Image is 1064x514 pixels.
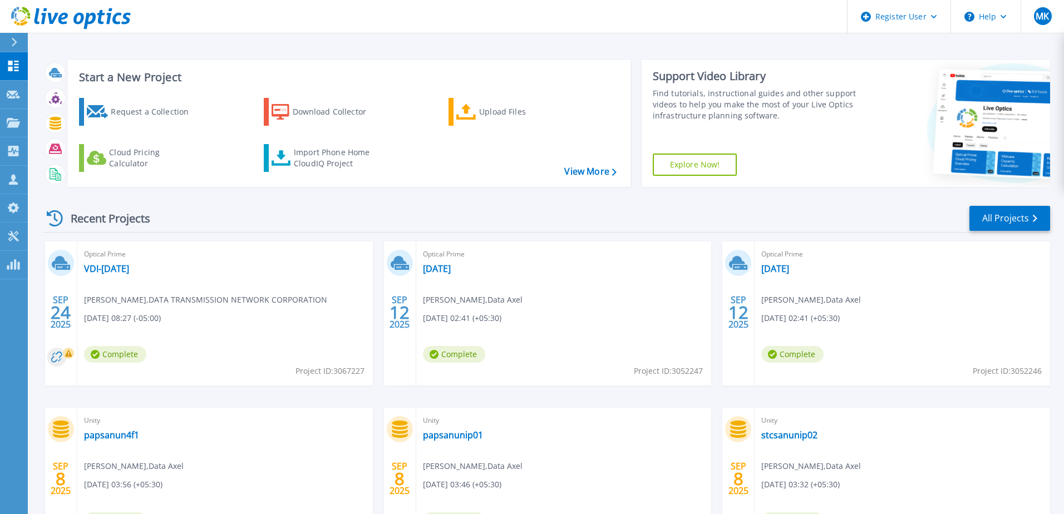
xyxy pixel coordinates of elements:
a: Cloud Pricing Calculator [79,144,203,172]
span: Unity [84,414,366,427]
span: [PERSON_NAME] , Data Axel [423,294,523,306]
a: Explore Now! [653,154,737,176]
span: Unity [761,414,1043,427]
div: SEP 2025 [389,292,410,333]
a: View More [564,166,616,177]
div: Request a Collection [111,101,200,123]
span: [PERSON_NAME] , Data Axel [423,460,523,472]
span: MK [1036,12,1049,21]
span: Unity [423,414,705,427]
a: [DATE] [761,263,789,274]
span: [PERSON_NAME] , Data Axel [761,294,861,306]
a: papsanun4f1 [84,429,139,441]
a: [DATE] [423,263,451,274]
a: stcsanunip02 [761,429,817,441]
span: 12 [390,308,410,317]
div: SEP 2025 [389,458,410,499]
div: Upload Files [479,101,568,123]
div: SEP 2025 [728,458,749,499]
span: Project ID: 3052246 [973,365,1042,377]
span: 12 [728,308,748,317]
span: [PERSON_NAME] , Data Axel [761,460,861,472]
a: papsanunip01 [423,429,483,441]
span: Optical Prime [423,248,705,260]
span: [DATE] 08:27 (-05:00) [84,312,161,324]
span: Optical Prime [84,248,366,260]
a: All Projects [969,206,1050,231]
span: Project ID: 3067227 [295,365,364,377]
span: [DATE] 02:41 (+05:30) [423,312,501,324]
a: Request a Collection [79,98,203,126]
h3: Start a New Project [79,71,616,83]
div: Download Collector [293,101,382,123]
span: Complete [84,346,146,363]
span: 24 [51,308,71,317]
span: [DATE] 03:56 (+05:30) [84,478,162,491]
span: Complete [423,346,485,363]
a: Upload Files [449,98,573,126]
span: Optical Prime [761,248,1043,260]
div: Support Video Library [653,69,861,83]
span: 8 [56,474,66,483]
span: [DATE] 03:46 (+05:30) [423,478,501,491]
div: Recent Projects [43,205,165,232]
div: Find tutorials, instructional guides and other support videos to help you make the most of your L... [653,88,861,121]
a: Download Collector [264,98,388,126]
div: SEP 2025 [50,292,71,333]
span: [PERSON_NAME] , Data Axel [84,460,184,472]
span: 8 [733,474,743,483]
div: SEP 2025 [50,458,71,499]
a: VDI-[DATE] [84,263,129,274]
div: SEP 2025 [728,292,749,333]
span: [PERSON_NAME] , DATA TRANSMISSION NETWORK CORPORATION [84,294,327,306]
span: [DATE] 02:41 (+05:30) [761,312,840,324]
div: Import Phone Home CloudIQ Project [294,147,381,169]
span: Complete [761,346,824,363]
span: [DATE] 03:32 (+05:30) [761,478,840,491]
span: Project ID: 3052247 [634,365,703,377]
span: 8 [395,474,405,483]
div: Cloud Pricing Calculator [109,147,198,169]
